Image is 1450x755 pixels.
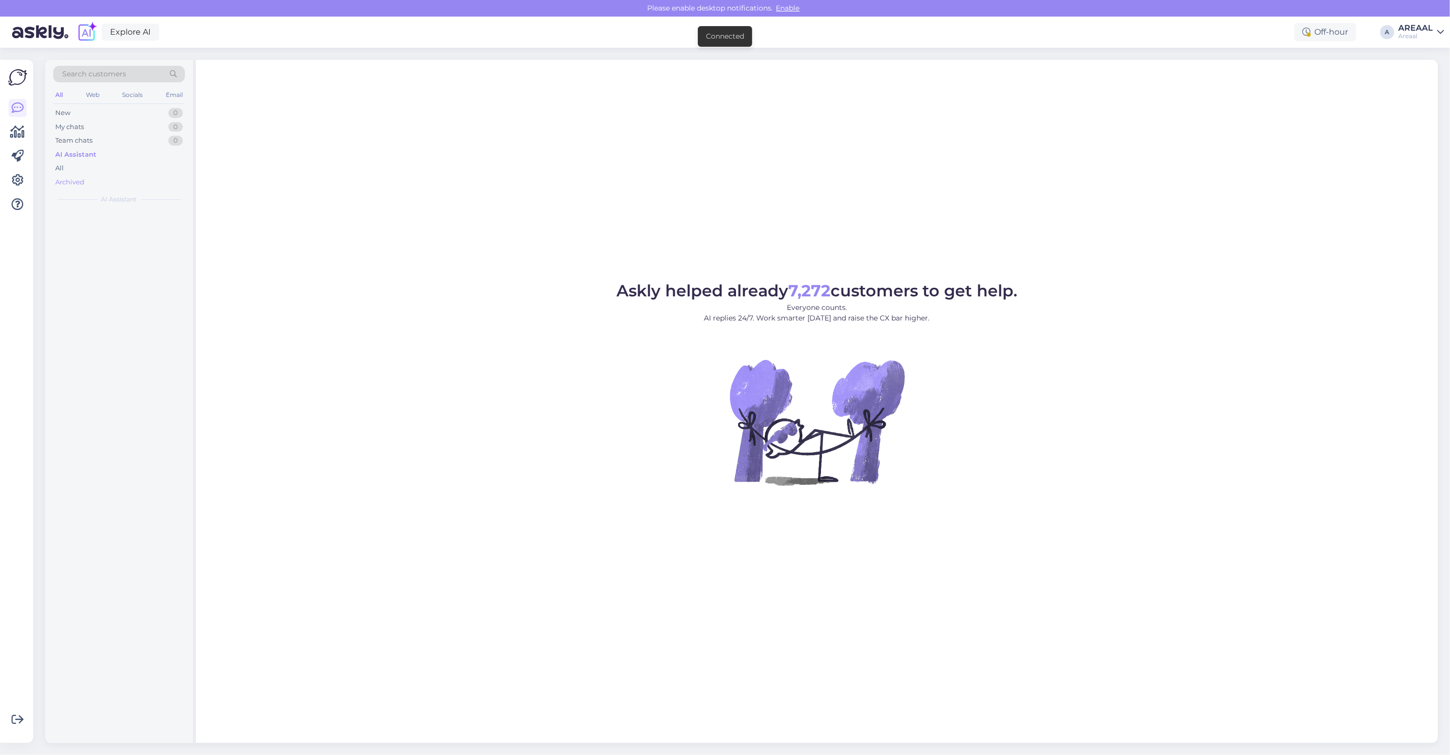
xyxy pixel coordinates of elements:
div: Team chats [55,136,92,146]
div: 0 [168,136,183,146]
div: Off-hour [1294,23,1356,41]
div: Archived [55,177,84,187]
div: AI Assistant [55,150,96,160]
div: New [55,108,70,118]
div: A [1380,25,1394,39]
div: AREAAL [1398,24,1433,32]
img: Askly Logo [8,68,27,87]
img: No Chat active [727,332,907,512]
span: AI Assistant [101,195,137,204]
div: All [55,163,64,173]
div: 0 [168,122,183,132]
div: Socials [120,88,145,101]
div: Areaal [1398,32,1433,40]
div: Web [84,88,101,101]
div: 0 [168,108,183,118]
div: Connected [706,31,744,42]
b: 7,272 [788,281,831,300]
a: AREAALAreaal [1398,24,1444,40]
img: explore-ai [76,22,97,43]
span: Search customers [62,69,126,79]
span: Enable [773,4,803,13]
p: Everyone counts. AI replies 24/7. Work smarter [DATE] and raise the CX bar higher. [616,302,1017,323]
div: Email [164,88,185,101]
div: My chats [55,122,84,132]
span: Askly helped already customers to get help. [616,281,1017,300]
a: Explore AI [101,24,159,41]
div: All [53,88,65,101]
